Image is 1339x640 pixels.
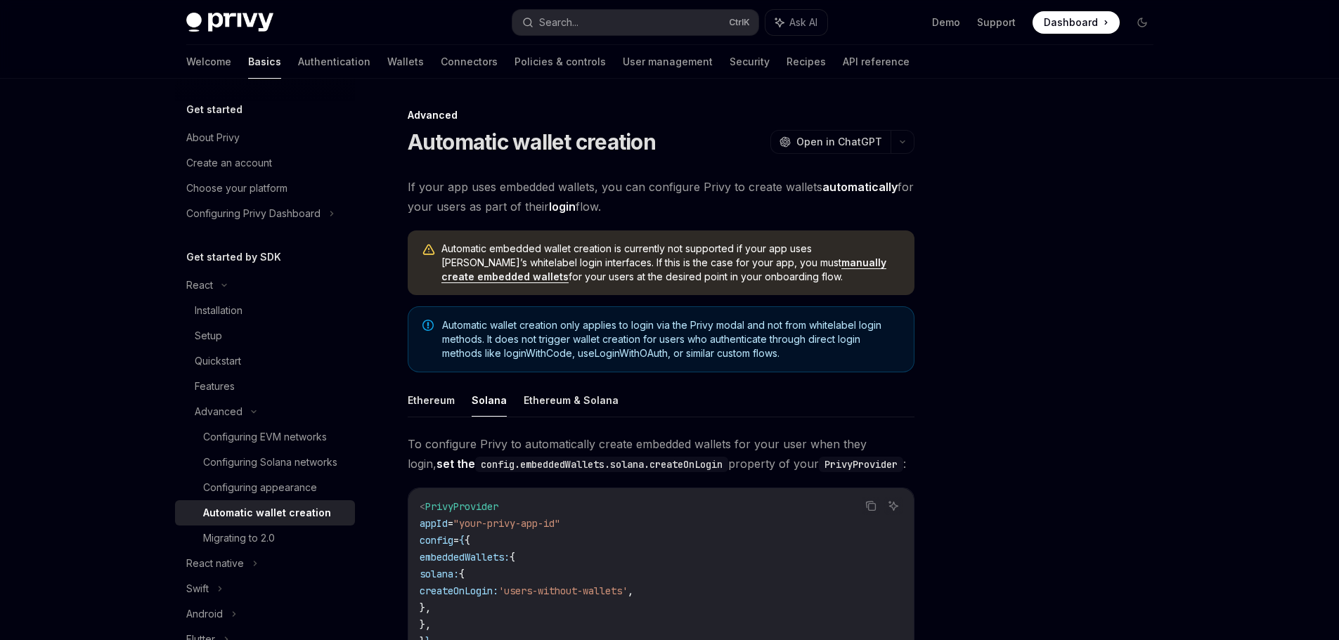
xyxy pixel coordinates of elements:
h5: Get started by SDK [186,249,281,266]
span: "your-privy-app-id" [453,517,560,530]
a: Configuring Solana networks [175,450,355,475]
span: = [453,534,459,547]
span: Dashboard [1044,15,1098,30]
div: Setup [195,327,222,344]
h1: Automatic wallet creation [408,129,656,155]
a: API reference [843,45,910,79]
a: Quickstart [175,348,355,374]
div: Migrating to 2.0 [203,530,275,547]
strong: login [549,200,576,214]
div: Android [186,606,223,622]
svg: Warning [422,243,436,257]
span: Automatic embedded wallet creation is currently not supported if your app uses [PERSON_NAME]’s wh... [441,242,900,284]
div: Create an account [186,155,272,171]
a: About Privy [175,125,355,150]
a: Setup [175,323,355,348]
code: PrivyProvider [819,457,903,472]
span: Ask AI [789,15,817,30]
button: Toggle dark mode [1131,11,1153,34]
span: { [459,568,465,580]
span: { [465,534,470,547]
div: Swift [186,580,209,597]
button: Search...CtrlK [512,10,758,35]
span: Ctrl K [729,17,750,28]
span: createOnLogin: [420,585,498,597]
div: Configuring EVM networks [203,429,327,445]
span: 'users-without-wallets' [498,585,628,597]
span: Open in ChatGPT [796,135,882,149]
a: Create an account [175,150,355,176]
div: About Privy [186,129,240,146]
button: Ask AI [884,497,903,515]
a: Wallets [387,45,424,79]
span: = [448,517,453,530]
a: Demo [932,15,960,30]
span: { [459,534,465,547]
div: Automatic wallet creation [203,504,331,521]
div: Quickstart [195,353,241,370]
button: Solana [472,384,507,417]
a: Choose your platform [175,176,355,201]
a: Authentication [298,45,370,79]
div: Configuring appearance [203,479,317,496]
a: Security [730,45,770,79]
a: Configuring appearance [175,475,355,500]
div: Choose your platform [186,180,287,197]
a: Dashboard [1033,11,1120,34]
a: Automatic wallet creation [175,500,355,525]
span: appId [420,517,448,530]
button: Copy the contents from the code block [862,497,880,515]
code: config.embeddedWallets.solana.createOnLogin [475,457,728,472]
h5: Get started [186,101,242,118]
div: Installation [195,302,242,319]
span: }, [420,618,431,631]
button: Open in ChatGPT [770,130,891,154]
a: Migrating to 2.0 [175,525,355,551]
a: Support [977,15,1016,30]
a: Recipes [787,45,826,79]
a: Installation [175,298,355,323]
a: Policies & controls [515,45,606,79]
svg: Note [422,320,434,331]
span: To configure Privy to automatically create embedded wallets for your user when they login, proper... [408,434,914,474]
span: solana: [420,568,459,580]
button: Ethereum [408,384,455,417]
strong: automatically [822,180,898,194]
a: Configuring EVM networks [175,424,355,450]
strong: set the [436,457,728,471]
span: config [420,534,453,547]
button: Ethereum & Solana [524,384,619,417]
span: { [510,551,515,563]
div: Search... [539,14,578,31]
a: User management [623,45,713,79]
button: Ask AI [765,10,827,35]
span: }, [420,601,431,614]
img: dark logo [186,13,273,32]
span: If your app uses embedded wallets, you can configure Privy to create wallets for your users as pa... [408,177,914,216]
a: Features [175,374,355,399]
span: < [420,500,425,513]
div: Configuring Privy Dashboard [186,205,321,222]
a: Connectors [441,45,498,79]
div: Configuring Solana networks [203,454,337,471]
span: PrivyProvider [425,500,498,513]
a: Basics [248,45,281,79]
div: Advanced [408,108,914,122]
a: Welcome [186,45,231,79]
div: Features [195,378,235,395]
span: Automatic wallet creation only applies to login via the Privy modal and not from whitelabel login... [442,318,900,360]
span: , [628,585,633,597]
div: React native [186,555,244,572]
div: Advanced [195,403,242,420]
span: embeddedWallets: [420,551,510,563]
div: React [186,277,213,294]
